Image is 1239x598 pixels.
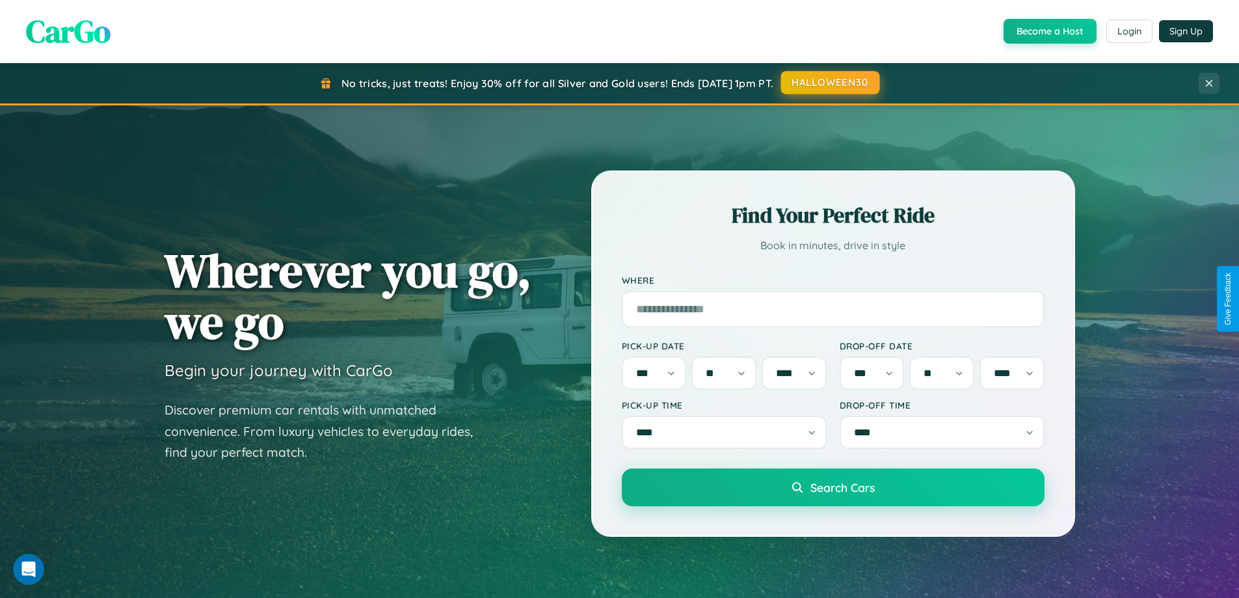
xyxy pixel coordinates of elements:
[1159,20,1213,42] button: Sign Up
[810,480,875,495] span: Search Cars
[622,340,827,351] label: Pick-up Date
[1106,20,1152,43] button: Login
[622,275,1045,286] label: Where
[781,71,880,94] button: HALLOWEEN30
[13,554,44,585] iframe: Intercom live chat
[622,201,1045,230] h2: Find Your Perfect Ride
[622,400,827,411] label: Pick-up Time
[1004,19,1097,44] button: Become a Host
[840,400,1045,411] label: Drop-off Time
[165,400,490,463] p: Discover premium car rentals with unmatched convenience. From luxury vehicles to everyday rides, ...
[165,360,393,380] h3: Begin your journey with CarGo
[165,245,531,347] h1: Wherever you go, we go
[840,340,1045,351] label: Drop-off Date
[622,469,1045,506] button: Search Cars
[1223,273,1232,325] div: Give Feedback
[622,236,1045,255] p: Book in minutes, drive in style
[26,10,111,53] span: CarGo
[341,77,773,90] span: No tricks, just treats! Enjoy 30% off for all Silver and Gold users! Ends [DATE] 1pm PT.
